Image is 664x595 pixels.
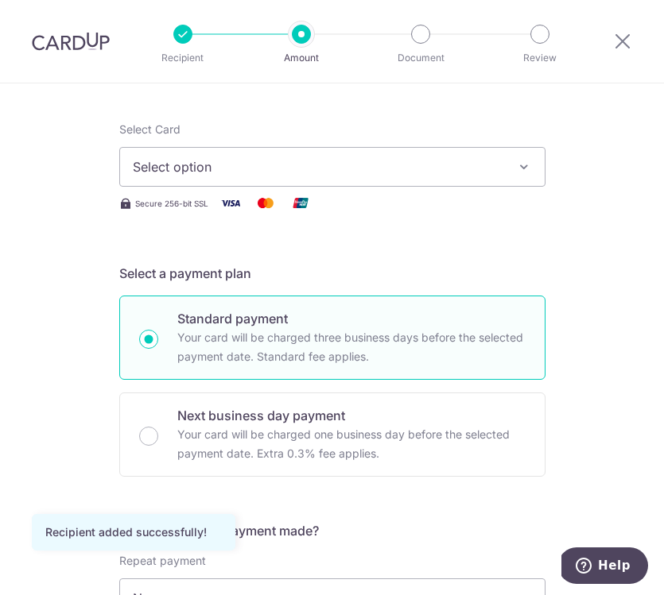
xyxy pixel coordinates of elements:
[177,406,526,425] p: Next business day payment
[177,328,526,366] p: Your card will be charged three business days before the selected payment date. Standard fee appl...
[177,309,526,328] p: Standard payment
[285,193,316,213] img: Union Pay
[215,193,247,213] img: Visa
[119,521,546,540] h5: How often is this payment made?
[133,157,503,176] span: Select option
[32,32,110,51] img: CardUp
[250,193,282,213] img: Mastercard
[376,50,465,66] p: Document
[45,524,222,540] div: Recipient added successfully!
[561,547,648,587] iframe: Opens a widget where you can find more information
[119,122,181,136] span: translation missing: en.payables.payment_networks.credit_card.summary.labels.select_card
[135,197,208,210] span: Secure 256-bit SSL
[257,50,346,66] p: Amount
[119,553,206,569] label: Repeat payment
[177,425,526,463] p: Your card will be charged one business day before the selected payment date. Extra 0.3% fee applies.
[495,50,584,66] p: Review
[119,264,546,283] h5: Select a payment plan
[119,147,546,187] button: Select option
[138,50,227,66] p: Recipient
